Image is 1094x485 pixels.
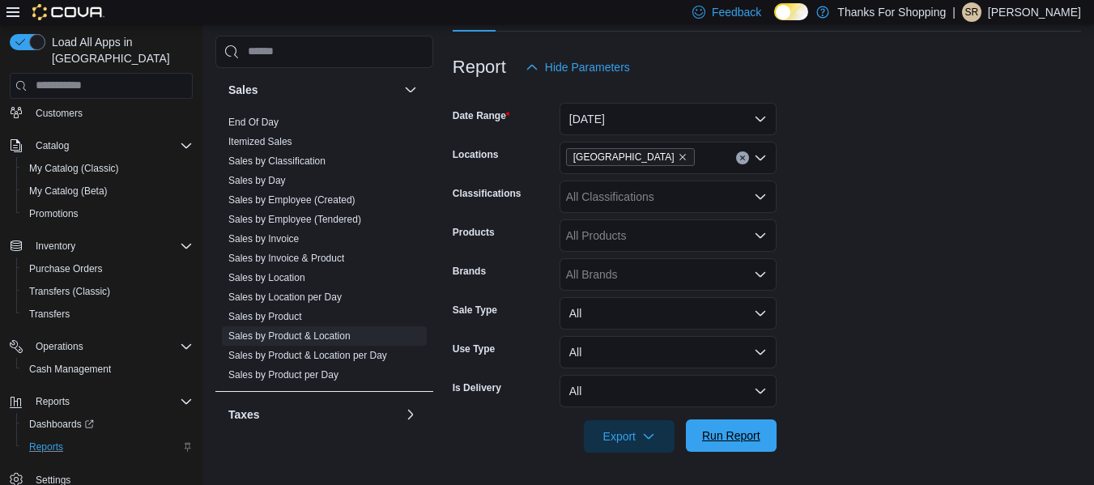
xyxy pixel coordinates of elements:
[453,57,506,77] h3: Report
[712,4,761,20] span: Feedback
[228,214,361,225] a: Sales by Employee (Tendered)
[23,437,70,457] a: Reports
[29,102,193,122] span: Customers
[23,204,193,223] span: Promotions
[228,330,351,342] span: Sales by Product & Location
[16,257,199,280] button: Purchase Orders
[736,151,749,164] button: Clear input
[228,213,361,226] span: Sales by Employee (Tendered)
[401,405,420,424] button: Taxes
[16,436,199,458] button: Reports
[228,174,286,187] span: Sales by Day
[29,363,111,376] span: Cash Management
[228,272,305,283] a: Sales by Location
[29,136,193,155] span: Catalog
[23,415,100,434] a: Dashboards
[29,136,75,155] button: Catalog
[23,282,117,301] a: Transfers (Classic)
[965,2,979,22] span: SR
[573,149,675,165] span: [GEOGRAPHIC_DATA]
[560,103,777,135] button: [DATE]
[228,330,351,342] a: Sales by Product & Location
[16,180,199,202] button: My Catalog (Beta)
[23,159,126,178] a: My Catalog (Classic)
[228,82,398,98] button: Sales
[36,139,69,152] span: Catalog
[962,2,981,22] div: Sam Richenberger
[228,252,344,265] span: Sales by Invoice & Product
[16,413,199,436] a: Dashboards
[594,420,665,453] span: Export
[36,395,70,408] span: Reports
[23,437,193,457] span: Reports
[952,2,956,22] p: |
[584,420,675,453] button: Export
[453,381,501,394] label: Is Delivery
[29,392,193,411] span: Reports
[228,117,279,128] a: End Of Day
[23,259,193,279] span: Purchase Orders
[16,202,199,225] button: Promotions
[3,335,199,358] button: Operations
[228,155,326,167] a: Sales by Classification
[228,291,342,304] span: Sales by Location per Day
[29,337,193,356] span: Operations
[36,340,83,353] span: Operations
[16,157,199,180] button: My Catalog (Classic)
[453,342,495,355] label: Use Type
[228,291,342,303] a: Sales by Location per Day
[560,336,777,368] button: All
[29,185,108,198] span: My Catalog (Beta)
[228,271,305,284] span: Sales by Location
[228,311,302,322] a: Sales by Product
[754,190,767,203] button: Open list of options
[23,259,109,279] a: Purchase Orders
[36,107,83,120] span: Customers
[228,350,387,361] a: Sales by Product & Location per Day
[228,369,338,381] a: Sales by Product per Day
[16,303,199,325] button: Transfers
[23,181,114,201] a: My Catalog (Beta)
[566,148,695,166] span: Harbour Landing
[29,440,63,453] span: Reports
[545,59,630,75] span: Hide Parameters
[228,310,302,323] span: Sales by Product
[29,308,70,321] span: Transfers
[3,134,199,157] button: Catalog
[228,406,260,423] h3: Taxes
[23,359,117,379] a: Cash Management
[29,392,76,411] button: Reports
[228,349,387,362] span: Sales by Product & Location per Day
[23,282,193,301] span: Transfers (Classic)
[228,116,279,129] span: End Of Day
[3,100,199,124] button: Customers
[36,240,75,253] span: Inventory
[16,280,199,303] button: Transfers (Classic)
[228,136,292,147] a: Itemized Sales
[16,358,199,381] button: Cash Management
[678,152,687,162] button: Remove Harbour Landing from selection in this group
[29,207,79,220] span: Promotions
[23,359,193,379] span: Cash Management
[228,253,344,264] a: Sales by Invoice & Product
[453,187,521,200] label: Classifications
[23,415,193,434] span: Dashboards
[228,368,338,381] span: Sales by Product per Day
[453,265,486,278] label: Brands
[228,135,292,148] span: Itemized Sales
[519,51,636,83] button: Hide Parameters
[754,229,767,242] button: Open list of options
[23,304,193,324] span: Transfers
[702,428,760,444] span: Run Report
[453,304,497,317] label: Sale Type
[3,235,199,257] button: Inventory
[32,4,104,20] img: Cova
[23,304,76,324] a: Transfers
[988,2,1081,22] p: [PERSON_NAME]
[29,236,193,256] span: Inventory
[29,236,82,256] button: Inventory
[401,80,420,100] button: Sales
[228,194,355,206] a: Sales by Employee (Created)
[228,82,258,98] h3: Sales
